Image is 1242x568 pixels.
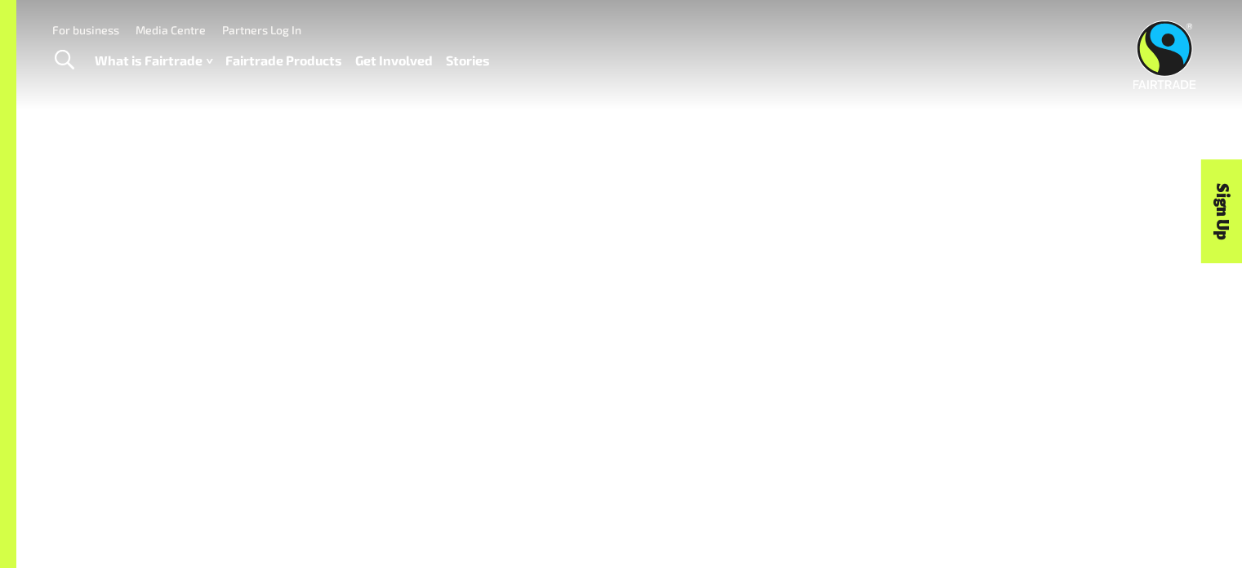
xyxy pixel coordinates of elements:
[44,40,84,81] a: Toggle Search
[95,49,212,73] a: What is Fairtrade
[225,49,342,73] a: Fairtrade Products
[355,49,433,73] a: Get Involved
[1133,20,1196,89] img: Fairtrade Australia New Zealand logo
[136,23,206,37] a: Media Centre
[446,49,490,73] a: Stories
[222,23,301,37] a: Partners Log In
[52,23,119,37] a: For business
